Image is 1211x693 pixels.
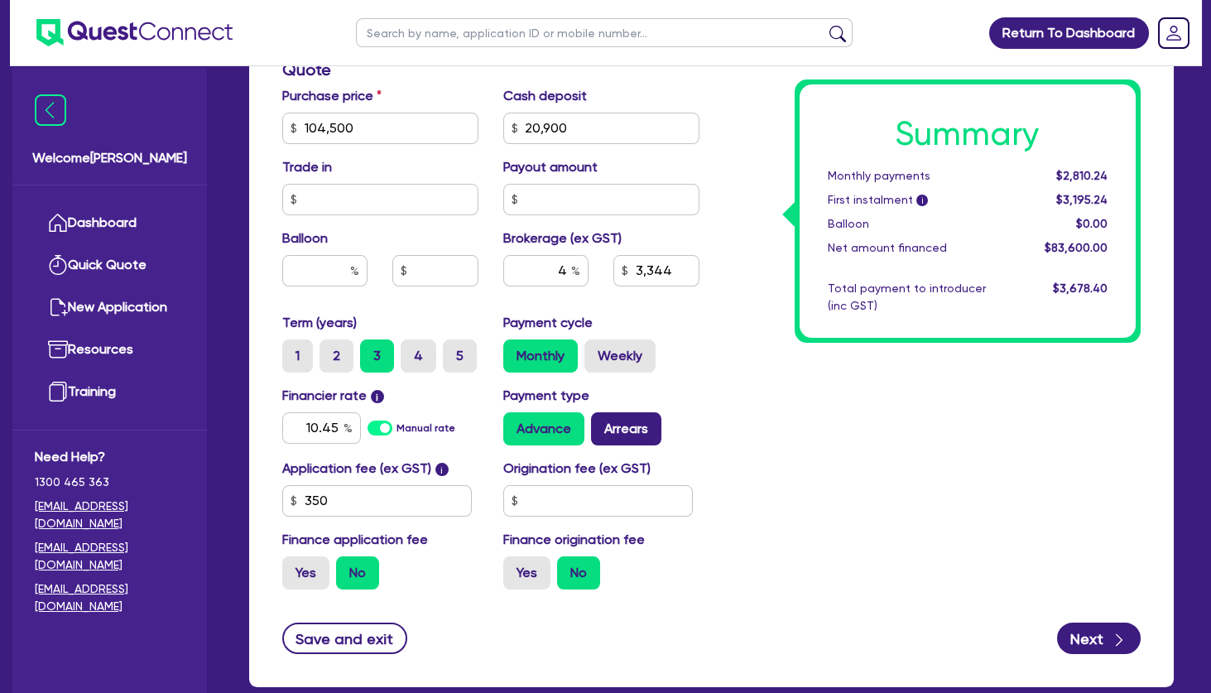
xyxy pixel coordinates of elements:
div: Total payment to introducer (inc GST) [815,280,1019,315]
span: $3,678.40 [1053,282,1108,295]
a: New Application [35,286,185,329]
img: training [48,382,68,402]
label: Payment cycle [503,313,593,333]
label: Origination fee (ex GST) [503,459,651,479]
span: i [371,390,384,403]
button: Next [1057,623,1141,654]
h1: Summary [828,114,1108,154]
label: 3 [360,339,394,373]
a: Quick Quote [35,244,185,286]
a: Training [35,371,185,413]
label: Cash deposit [503,86,587,106]
label: 4 [401,339,436,373]
div: Net amount financed [815,239,1019,257]
a: Return To Dashboard [989,17,1149,49]
img: new-application [48,297,68,317]
label: No [557,556,600,590]
img: resources [48,339,68,359]
label: Manual rate [396,421,455,436]
h3: Quote [282,60,699,79]
a: Dropdown toggle [1152,12,1195,55]
label: Yes [503,556,550,590]
div: First instalment [815,191,1019,209]
label: Purchase price [282,86,382,106]
span: $2,810.24 [1056,169,1108,182]
span: Welcome [PERSON_NAME] [32,148,187,168]
label: 5 [443,339,477,373]
img: quick-quote [48,255,68,275]
button: Save and exit [282,623,407,654]
div: Monthly payments [815,167,1019,185]
a: Dashboard [35,202,185,244]
label: Advance [503,412,584,445]
span: Need Help? [35,447,185,467]
a: Resources [35,329,185,371]
label: Finance origination fee [503,530,645,550]
a: [EMAIL_ADDRESS][DOMAIN_NAME] [35,539,185,574]
img: icon-menu-close [35,94,66,126]
span: $3,195.24 [1056,193,1108,206]
label: Arrears [591,412,661,445]
label: Brokerage (ex GST) [503,229,622,248]
span: 1300 465 363 [35,474,185,491]
label: Trade in [282,157,332,177]
label: Finance application fee [282,530,428,550]
div: Balloon [815,215,1019,233]
a: [EMAIL_ADDRESS][DOMAIN_NAME] [35,498,185,532]
label: 1 [282,339,313,373]
span: i [916,195,928,207]
label: Application fee (ex GST) [282,459,431,479]
input: Search by name, application ID or mobile number... [356,18,853,47]
label: Monthly [503,339,578,373]
label: Balloon [282,229,328,248]
img: quest-connect-logo-blue [36,19,233,46]
label: No [336,556,379,590]
span: $0.00 [1076,217,1108,230]
label: Payment type [503,386,589,406]
label: Payout amount [503,157,598,177]
span: $83,600.00 [1045,241,1108,254]
label: 2 [320,339,353,373]
label: Yes [282,556,329,590]
a: [EMAIL_ADDRESS][DOMAIN_NAME] [35,580,185,615]
span: i [435,463,449,476]
label: Weekly [584,339,656,373]
label: Term (years) [282,313,357,333]
label: Financier rate [282,386,384,406]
